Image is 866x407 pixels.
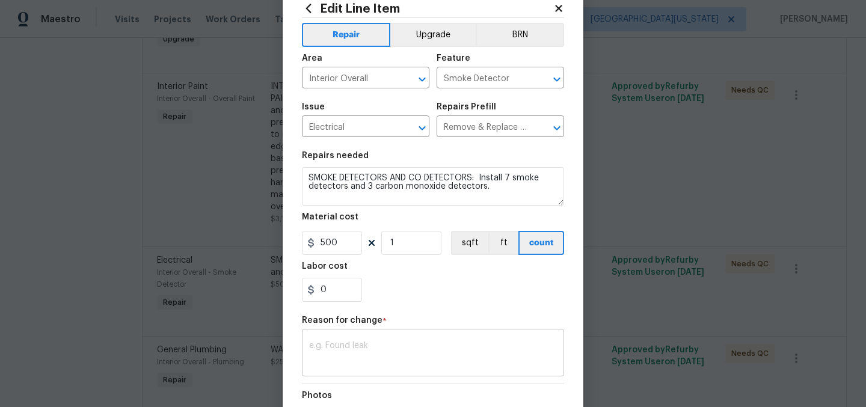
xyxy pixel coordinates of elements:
h5: Reason for change [302,316,382,325]
h2: Edit Line Item [302,2,553,15]
h5: Labor cost [302,262,348,271]
h5: Feature [437,54,470,63]
button: Open [414,71,431,88]
button: Repair [302,23,390,47]
button: Open [548,120,565,136]
textarea: SMOKE DETECTORS AND CO DETECTORS: Install 7 smoke detectors and 3 carbon monoxide detectors. [302,167,564,206]
button: BRN [476,23,564,47]
button: Upgrade [390,23,476,47]
button: count [518,231,564,255]
h5: Repairs needed [302,151,369,160]
button: ft [488,231,518,255]
h5: Repairs Prefill [437,103,496,111]
button: Open [414,120,431,136]
button: sqft [451,231,488,255]
h5: Material cost [302,213,358,221]
h5: Photos [302,391,332,400]
button: Open [548,71,565,88]
h5: Area [302,54,322,63]
h5: Issue [302,103,325,111]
